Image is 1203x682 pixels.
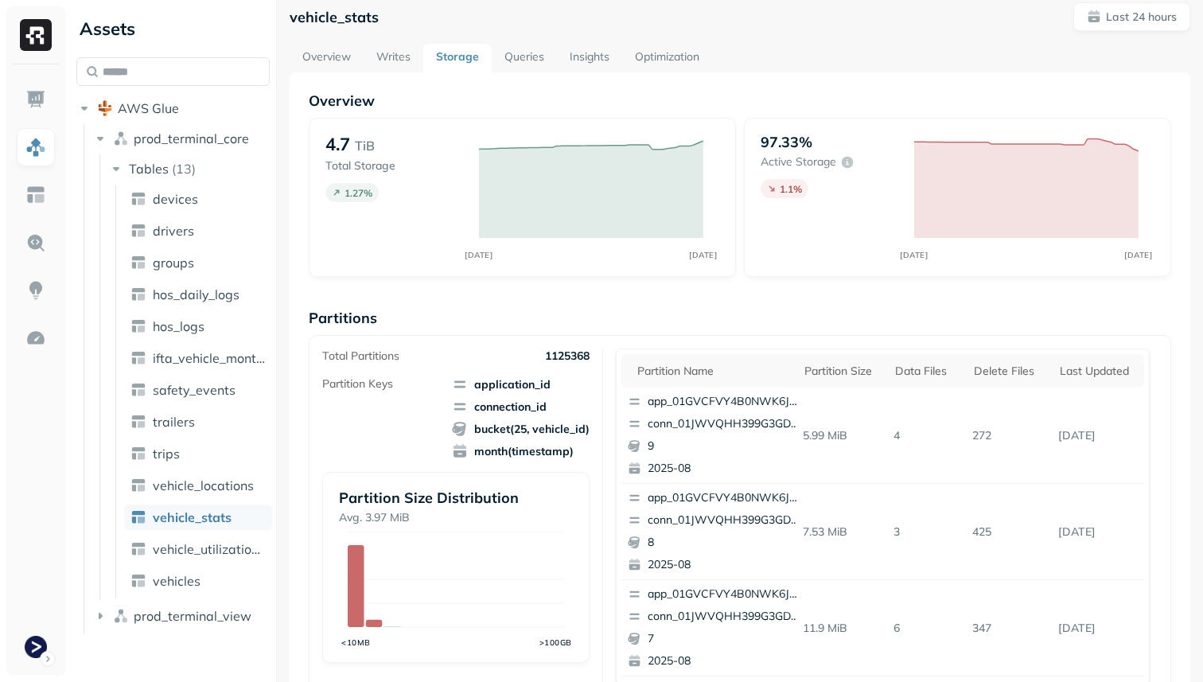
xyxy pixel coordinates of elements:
span: application_id [452,376,590,392]
p: 1.27 % [345,187,372,199]
p: 5.99 MiB [796,422,888,450]
span: hos_daily_logs [153,286,239,302]
img: table [130,191,146,207]
p: 347 [966,614,1052,642]
span: AWS Glue [118,100,179,116]
span: vehicle_stats [153,509,232,525]
span: trailers [153,414,195,430]
tspan: [DATE] [690,250,718,259]
button: app_01GVCFVY4B0NWK6JYK87JP2WRPconn_01JWVQHH399G3GDDK7PZV34PAR72025-08 [621,580,809,676]
span: groups [153,255,194,271]
a: groups [124,250,272,275]
p: 2025-08 [648,653,802,669]
img: Ryft [20,19,52,51]
a: trips [124,441,272,466]
p: TiB [355,136,375,155]
p: conn_01JWVQHH399G3GDDK7PZV34PAR [648,609,802,625]
img: table [130,477,146,493]
a: Storage [423,44,492,72]
img: table [130,573,146,589]
div: Last updated [1060,364,1136,379]
div: Assets [76,16,270,41]
a: Queries [492,44,557,72]
a: devices [124,186,272,212]
span: month(timestamp) [452,443,590,459]
a: Overview [290,44,364,72]
a: vehicle_stats [124,505,272,530]
p: 3 [887,518,966,546]
p: 2025-08 [648,557,802,573]
span: vehicles [153,573,200,589]
p: 97.33% [761,133,812,151]
span: vehicle_utilization_day [153,541,266,557]
p: Total Storage [325,158,463,173]
img: Assets [25,137,46,158]
div: Partition size [804,364,880,379]
tspan: [DATE] [1125,250,1153,259]
div: Delete Files [974,364,1044,379]
p: Total Partitions [322,349,399,364]
p: 7.53 MiB [796,518,888,546]
button: app_01GVCFVY4B0NWK6JYK87JP2WRPconn_01JWVQHH399G3GDDK7PZV34PAR92025-08 [621,388,809,483]
img: Asset Explorer [25,185,46,205]
tspan: [DATE] [901,250,929,259]
img: table [130,509,146,525]
p: 8 [648,535,802,551]
p: 6 [887,614,966,642]
p: Aug 28, 2025 [1052,518,1144,546]
button: prod_terminal_core [92,126,271,151]
span: trips [153,446,180,462]
p: Overview [309,92,1171,110]
img: table [130,255,146,271]
img: table [130,382,146,398]
tspan: [DATE] [465,250,493,259]
p: app_01GVCFVY4B0NWK6JYK87JP2WRP [648,394,802,410]
p: Partitions [309,309,1171,327]
p: Avg. 3.97 MiB [339,510,573,525]
p: Aug 28, 2025 [1052,614,1144,642]
p: conn_01JWVQHH399G3GDDK7PZV34PAR [648,416,802,432]
img: namespace [113,131,129,146]
button: prod_terminal_view [92,603,271,629]
p: 4 [887,422,966,450]
button: Tables(13) [108,156,271,181]
span: devices [153,191,198,207]
tspan: <10MB [341,637,371,647]
span: drivers [153,223,194,239]
p: 7 [648,631,802,647]
p: app_01GVCFVY4B0NWK6JYK87JP2WRP [648,587,802,602]
span: connection_id [452,399,590,415]
img: table [130,350,146,366]
p: conn_01JWVQHH399G3GDDK7PZV34PAR [648,512,802,528]
span: prod_terminal_view [134,608,251,624]
img: table [130,318,146,334]
p: 272 [966,422,1052,450]
p: 2025-08 [648,461,802,477]
p: 425 [966,518,1052,546]
p: 1125368 [545,349,590,364]
a: Writes [364,44,423,72]
span: safety_events [153,382,236,398]
img: table [130,446,146,462]
img: table [130,414,146,430]
div: Partition name [637,364,788,379]
p: 9 [648,438,802,454]
button: AWS Glue [76,95,270,121]
p: app_01GVCFVY4B0NWK6JYK87JP2WRP [648,490,802,506]
a: drivers [124,218,272,244]
img: root [97,100,113,116]
div: Data Files [895,364,958,379]
p: 11.9 MiB [796,614,888,642]
button: app_01GVCFVY4B0NWK6JYK87JP2WRPconn_01JWVQHH399G3GDDK7PZV34PAR82025-08 [621,484,809,579]
p: Aug 28, 2025 [1052,422,1144,450]
p: Partition Keys [322,376,393,392]
button: Last 24 hours [1073,2,1190,31]
a: ifta_vehicle_months [124,345,272,371]
img: namespace [113,608,129,624]
img: Query Explorer [25,232,46,253]
a: Insights [557,44,622,72]
img: Insights [25,280,46,301]
span: ifta_vehicle_months [153,350,266,366]
span: prod_terminal_core [134,131,249,146]
img: table [130,223,146,239]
